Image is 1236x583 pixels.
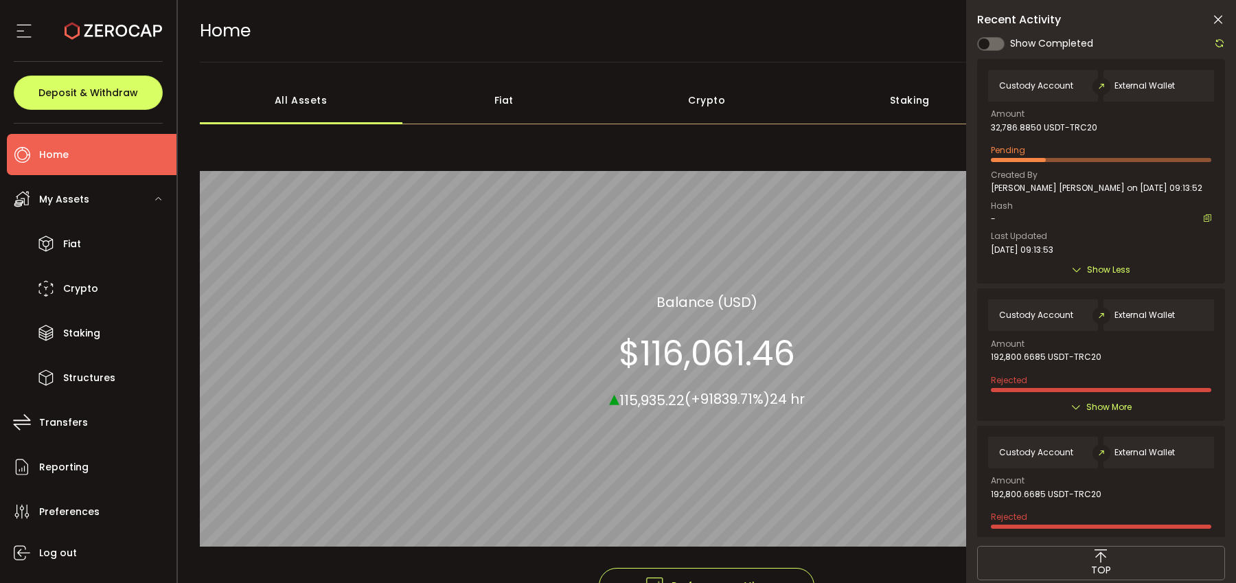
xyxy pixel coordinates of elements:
button: Deposit & Withdraw [14,76,163,110]
span: Show Less [1087,263,1130,277]
section: $116,061.46 [619,332,795,374]
span: Show Completed [1010,36,1093,51]
div: Fiat [402,76,606,124]
span: Rejected [991,511,1027,523]
span: Home [200,19,251,43]
span: (+91839.71%) [685,389,770,409]
span: Transfers [39,413,88,433]
span: Recent Activity [977,14,1061,25]
span: 192,800.6685 USDT-TRC20 [991,490,1101,499]
span: Rejected [991,374,1027,386]
span: Hash [991,202,1013,210]
span: Reporting [39,457,89,477]
span: 24 hr [770,389,805,409]
span: Deposit & Withdraw [38,88,138,98]
span: Custody Account [999,81,1073,91]
div: Staking [808,76,1011,124]
span: [PERSON_NAME] [PERSON_NAME] on [DATE] 09:13:52 [991,183,1202,193]
span: Structures [63,368,115,388]
span: Show More [1086,400,1132,414]
section: Balance (USD) [656,291,757,312]
span: 115,935.22 [619,390,685,409]
iframe: Chat Widget [1073,435,1236,583]
span: 192,800.6685 USDT-TRC20 [991,352,1101,362]
span: Amount [991,110,1025,118]
span: External Wallet [1114,310,1175,320]
div: Crypto [606,76,809,124]
span: - [991,214,996,224]
div: All Assets [200,76,403,124]
span: Home [39,145,69,165]
span: Staking [63,323,100,343]
span: Last Updated [991,232,1047,240]
span: ▴ [609,382,619,412]
span: Custody Account [999,310,1073,320]
span: Preferences [39,502,100,522]
span: External Wallet [1114,81,1175,91]
span: Crypto [63,279,98,299]
span: Amount [991,477,1025,485]
span: Custody Account [999,448,1073,457]
span: Log out [39,543,77,563]
span: My Assets [39,190,89,209]
span: Amount [991,340,1025,348]
span: 32,786.8850 USDT-TRC20 [991,123,1097,133]
span: [DATE] 09:13:53 [991,245,1053,255]
span: Fiat [63,234,81,254]
span: Pending [991,144,1025,156]
span: Created By [991,171,1038,179]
